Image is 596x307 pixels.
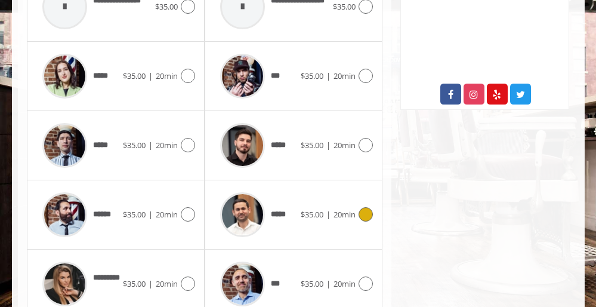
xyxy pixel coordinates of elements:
span: 20min [156,278,178,289]
span: $35.00 [123,278,146,289]
span: | [326,278,331,289]
span: $35.00 [333,1,356,12]
span: $35.00 [301,140,323,151]
span: 20min [156,140,178,151]
span: $35.00 [123,70,146,81]
span: $35.00 [301,209,323,220]
span: $35.00 [123,140,146,151]
span: $35.00 [301,278,323,289]
span: | [149,70,153,81]
span: 20min [333,278,356,289]
span: | [149,209,153,220]
span: | [326,70,331,81]
span: $35.00 [155,1,178,12]
span: 20min [333,70,356,81]
span: 20min [156,209,178,220]
span: | [326,209,331,220]
span: 20min [333,209,356,220]
span: | [149,278,153,289]
span: | [149,140,153,151]
span: 20min [156,70,178,81]
span: 20min [333,140,356,151]
span: | [326,140,331,151]
span: $35.00 [123,209,146,220]
span: $35.00 [301,70,323,81]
